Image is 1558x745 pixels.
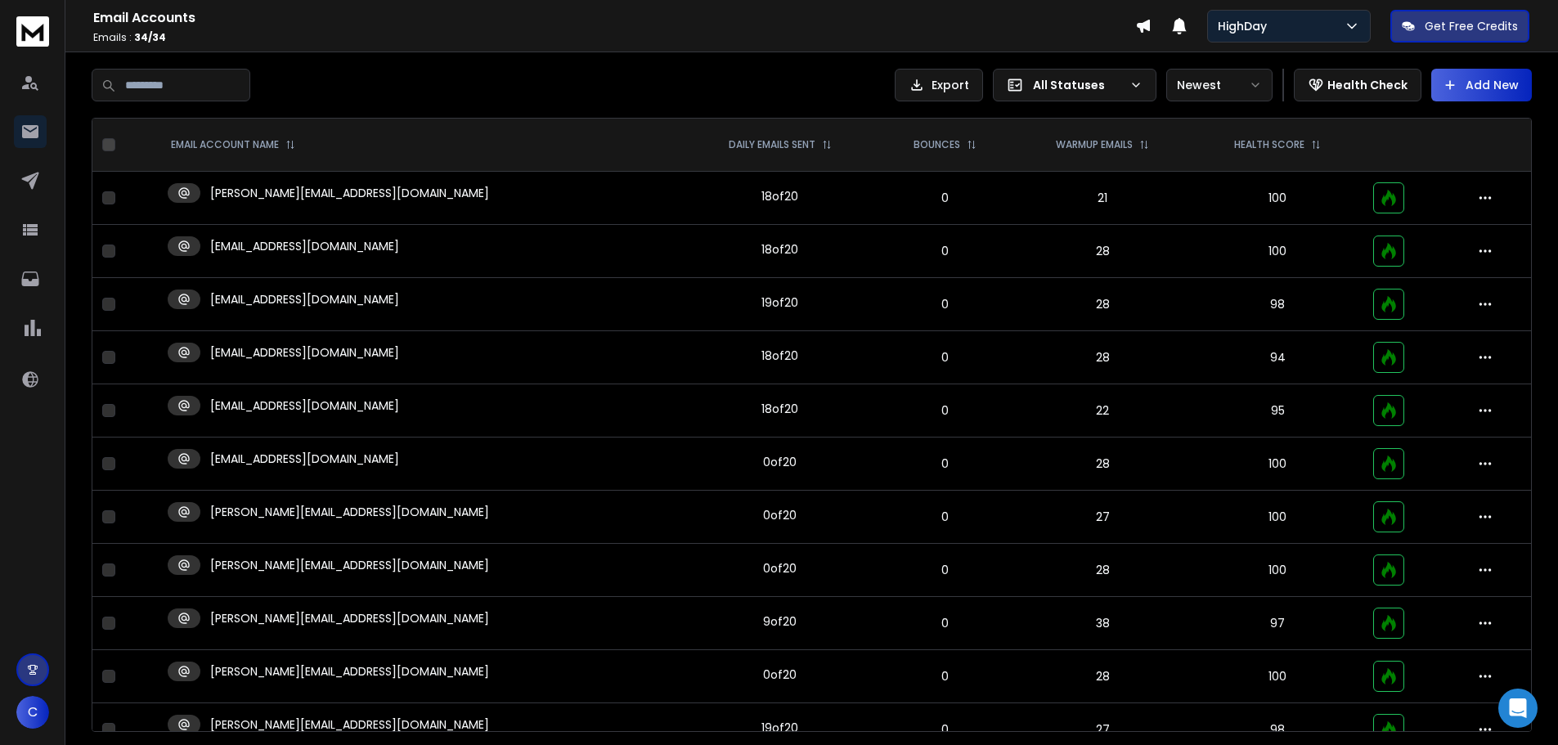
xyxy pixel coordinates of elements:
[1192,172,1363,225] td: 100
[1012,491,1192,544] td: 27
[1012,438,1192,491] td: 28
[1192,544,1363,597] td: 100
[1498,689,1538,728] div: Open Intercom Messenger
[1218,18,1273,34] p: HighDay
[1234,138,1304,151] p: HEALTH SCORE
[16,696,49,729] button: C
[763,560,797,577] div: 0 of 20
[761,348,798,364] div: 18 of 20
[914,138,960,151] p: BOUNCES
[1012,172,1192,225] td: 21
[1012,650,1192,703] td: 28
[1033,77,1123,93] p: All Statuses
[761,294,798,311] div: 19 of 20
[93,8,1135,28] h1: Email Accounts
[210,238,399,254] p: [EMAIL_ADDRESS][DOMAIN_NAME]
[887,509,1003,525] p: 0
[761,401,798,417] div: 18 of 20
[887,668,1003,684] p: 0
[1431,69,1532,101] button: Add New
[761,720,798,736] div: 19 of 20
[210,397,399,414] p: [EMAIL_ADDRESS][DOMAIN_NAME]
[887,243,1003,259] p: 0
[1294,69,1421,101] button: Health Check
[887,456,1003,472] p: 0
[887,721,1003,738] p: 0
[1166,69,1273,101] button: Newest
[1012,597,1192,650] td: 38
[761,188,798,204] div: 18 of 20
[210,663,489,680] p: [PERSON_NAME][EMAIL_ADDRESS][DOMAIN_NAME]
[1390,10,1529,43] button: Get Free Credits
[1012,278,1192,331] td: 28
[887,402,1003,419] p: 0
[1012,225,1192,278] td: 28
[887,615,1003,631] p: 0
[210,291,399,307] p: [EMAIL_ADDRESS][DOMAIN_NAME]
[210,610,489,626] p: [PERSON_NAME][EMAIL_ADDRESS][DOMAIN_NAME]
[210,557,489,573] p: [PERSON_NAME][EMAIL_ADDRESS][DOMAIN_NAME]
[210,185,489,201] p: [PERSON_NAME][EMAIL_ADDRESS][DOMAIN_NAME]
[210,344,399,361] p: [EMAIL_ADDRESS][DOMAIN_NAME]
[1192,438,1363,491] td: 100
[1192,384,1363,438] td: 95
[1192,597,1363,650] td: 97
[729,138,815,151] p: DAILY EMAILS SENT
[1192,491,1363,544] td: 100
[1056,138,1133,151] p: WARMUP EMAILS
[1012,544,1192,597] td: 28
[761,241,798,258] div: 18 of 20
[1012,384,1192,438] td: 22
[763,507,797,523] div: 0 of 20
[1192,650,1363,703] td: 100
[1012,331,1192,384] td: 28
[763,613,797,630] div: 9 of 20
[887,349,1003,366] p: 0
[210,451,399,467] p: [EMAIL_ADDRESS][DOMAIN_NAME]
[171,138,295,151] div: EMAIL ACCOUNT NAME
[887,296,1003,312] p: 0
[1327,77,1408,93] p: Health Check
[134,30,166,44] span: 34 / 34
[210,504,489,520] p: [PERSON_NAME][EMAIL_ADDRESS][DOMAIN_NAME]
[16,16,49,47] img: logo
[895,69,983,101] button: Export
[763,666,797,683] div: 0 of 20
[1192,278,1363,331] td: 98
[1192,331,1363,384] td: 94
[1192,225,1363,278] td: 100
[887,562,1003,578] p: 0
[210,716,489,733] p: [PERSON_NAME][EMAIL_ADDRESS][DOMAIN_NAME]
[887,190,1003,206] p: 0
[763,454,797,470] div: 0 of 20
[93,31,1135,44] p: Emails :
[1425,18,1518,34] p: Get Free Credits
